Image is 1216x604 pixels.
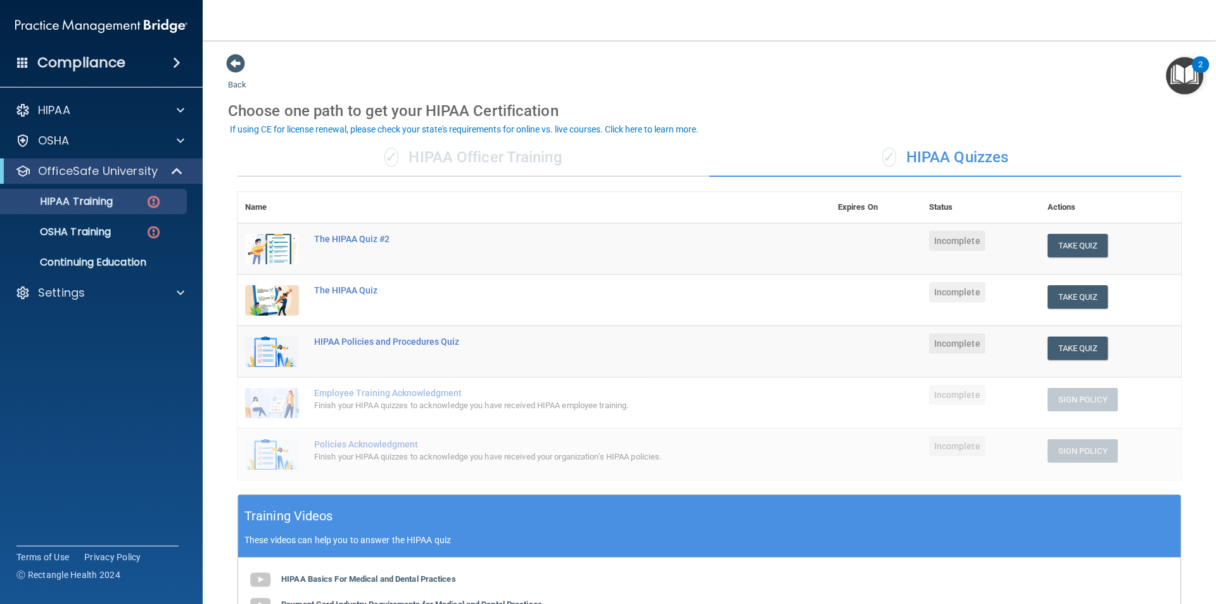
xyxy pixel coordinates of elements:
div: If using CE for license renewal, please check your state's requirements for online vs. live cours... [230,125,699,134]
span: Incomplete [929,333,985,354]
p: These videos can help you to answer the HIPAA quiz [244,535,1174,545]
iframe: Drift Widget Chat Controller [997,514,1201,565]
a: HIPAA [15,103,184,118]
div: HIPAA Quizzes [709,139,1181,177]
div: The HIPAA Quiz [314,285,767,295]
span: ✓ [882,148,896,167]
button: If using CE for license renewal, please check your state's requirements for online vs. live cours... [228,123,700,136]
button: Take Quiz [1048,285,1108,309]
img: PMB logo [15,13,187,39]
th: Actions [1040,192,1181,223]
img: danger-circle.6113f641.png [146,224,161,240]
div: The HIPAA Quiz #2 [314,234,767,244]
img: gray_youtube_icon.38fcd6cc.png [248,567,273,593]
div: Finish your HIPAA quizzes to acknowledge you have received your organization’s HIPAA policies. [314,449,767,465]
span: Ⓒ Rectangle Health 2024 [16,569,120,581]
a: OfficeSafe University [15,164,184,179]
p: Settings [38,285,85,300]
img: danger-circle.6113f641.png [146,194,161,210]
th: Expires On [830,192,921,223]
p: HIPAA Training [8,195,113,208]
div: Policies Acknowledgment [314,439,767,449]
button: Take Quiz [1048,234,1108,257]
b: HIPAA Basics For Medical and Dental Practices [281,574,456,584]
button: Take Quiz [1048,337,1108,360]
a: Privacy Policy [84,551,141,563]
div: Employee Training Acknowledgment [314,388,767,398]
div: HIPAA Policies and Procedures Quiz [314,337,767,347]
button: Open Resource Center, 2 new notifications [1166,57,1203,94]
a: Settings [15,285,184,300]
a: Terms of Use [16,551,69,563]
p: OSHA Training [8,226,111,238]
p: HIPAA [38,103,70,118]
span: Incomplete [929,436,985,456]
span: ✓ [384,148,398,167]
a: Back [228,65,246,89]
button: Sign Policy [1048,388,1118,411]
span: Incomplete [929,282,985,302]
th: Name [237,192,307,223]
th: Status [921,192,1040,223]
h5: Training Videos [244,505,333,527]
div: 2 [1198,65,1203,81]
div: HIPAA Officer Training [237,139,709,177]
p: Continuing Education [8,256,181,269]
a: OSHA [15,133,184,148]
span: Incomplete [929,231,985,251]
p: OSHA [38,133,70,148]
p: OfficeSafe University [38,164,158,179]
button: Sign Policy [1048,439,1118,463]
div: Finish your HIPAA quizzes to acknowledge you have received HIPAA employee training. [314,398,767,413]
span: Incomplete [929,385,985,405]
div: Choose one path to get your HIPAA Certification [228,93,1191,129]
h4: Compliance [37,54,125,72]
